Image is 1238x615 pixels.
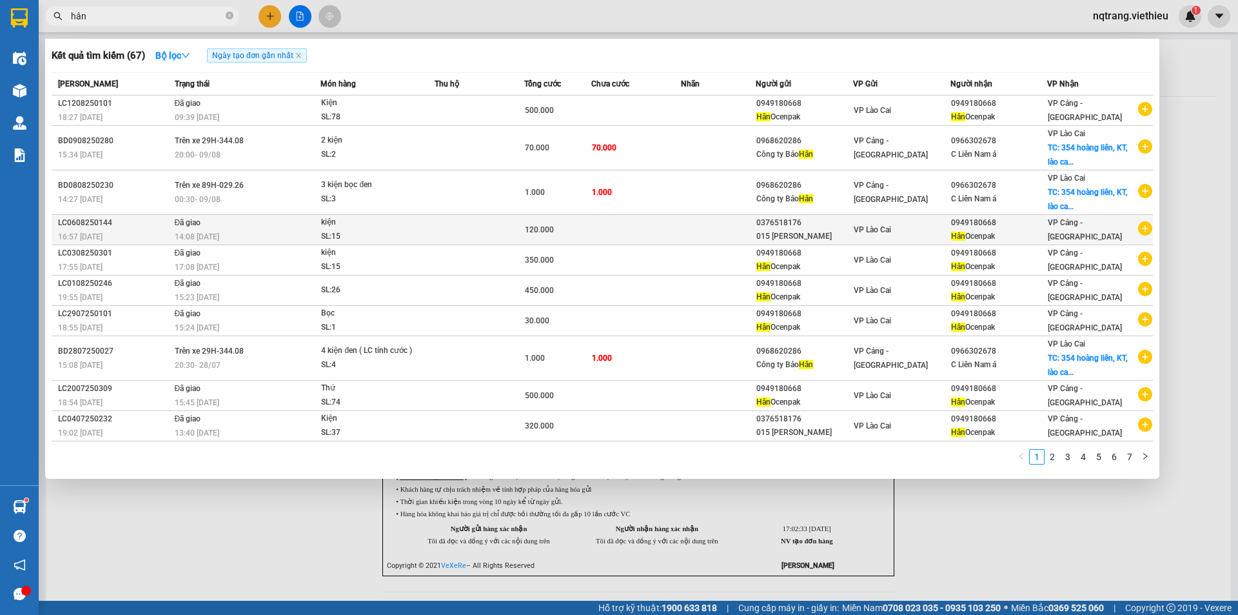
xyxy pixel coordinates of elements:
span: Hân [951,262,965,271]
span: 09:39 [DATE] [175,113,219,122]
span: close [295,52,302,59]
span: VP Cảng - [GEOGRAPHIC_DATA] [854,136,928,159]
div: Ocenpak [756,290,852,304]
span: Hân [756,292,771,301]
div: kiện [321,246,418,260]
span: VP Lào Cai [854,256,891,265]
div: BD0808250230 [58,179,171,192]
img: warehouse-icon [13,52,26,65]
span: 15:34 [DATE] [58,150,103,159]
span: Nhãn [681,79,700,88]
span: Trên xe 89H-029.26 [175,181,244,190]
span: 14:08 [DATE] [175,232,219,241]
img: warehouse-icon [13,84,26,97]
span: search [54,12,63,21]
span: VP Cảng - [GEOGRAPHIC_DATA] [1048,218,1122,241]
span: VP Lào Cai [854,316,891,325]
li: 4 [1076,449,1091,465]
span: VP Cảng - [GEOGRAPHIC_DATA] [1048,279,1122,302]
span: 30.000 [525,316,549,325]
span: 450.000 [525,286,554,295]
span: 13:40 [DATE] [175,428,219,438]
div: 0949180668 [756,382,852,396]
span: VP Nhận [1047,79,1079,88]
div: LC0308250301 [58,247,171,260]
div: 0376518176 [756,216,852,230]
span: Đã giao [175,414,201,423]
div: LC1208250101 [58,97,171,110]
span: VP Cảng - [GEOGRAPHIC_DATA] [854,181,928,204]
span: Hân [951,428,965,437]
strong: TĐ chuyển phát: [55,71,111,91]
div: Ocenpak [756,321,852,334]
img: logo [5,39,54,88]
span: 1.000 [525,188,545,197]
span: 17:55 [DATE] [58,263,103,272]
span: 20:30 - 28/07 [175,361,221,370]
div: 0949180668 [951,277,1047,290]
span: Hân [951,398,965,407]
span: Hân [951,112,965,121]
div: Ocenpak [951,321,1047,334]
div: Ocenpak [951,396,1047,409]
a: 6 [1107,450,1121,464]
a: 1 [1030,450,1044,464]
span: close-circle [226,12,233,19]
span: Đã giao [175,99,201,108]
div: 0966302678 [951,134,1047,148]
span: VP Lào Cai [854,421,891,430]
span: Hân [799,194,813,203]
span: TC: 354 hoàng liên, KT, lào ca... [1048,143,1128,166]
span: plus-circle [1138,282,1152,296]
div: 0968620286 [756,179,852,192]
div: Ocenpak [756,110,852,124]
div: Ocenpak [951,426,1047,439]
span: 15:45 [DATE] [175,398,219,407]
span: VP Cảng - [GEOGRAPHIC_DATA] [1048,99,1122,122]
span: 14:27 [DATE] [58,195,103,204]
div: Bọc [321,307,418,321]
span: Hân [951,232,965,241]
span: VP Lào Cai [854,106,891,115]
strong: VIỆT HIẾU LOGISTIC [59,10,121,38]
div: C Liên Nam á [951,192,1047,206]
span: 1.000 [592,188,612,197]
a: 3 [1061,450,1075,464]
div: 0949180668 [756,97,852,110]
span: 500.000 [525,391,554,400]
span: VP Cảng - [GEOGRAPHIC_DATA] [1048,309,1122,332]
span: left [1017,452,1025,460]
div: BD0908250280 [58,134,171,148]
span: [PERSON_NAME] [58,79,118,88]
li: Previous Page [1014,449,1029,465]
span: close-circle [226,10,233,23]
span: 15:24 [DATE] [175,323,219,332]
span: 15:23 [DATE] [175,293,219,302]
span: VP Lào Cai [1048,174,1085,183]
div: 0949180668 [951,247,1047,260]
span: 1.000 [525,354,545,363]
li: 1 [1029,449,1045,465]
span: 120.000 [525,225,554,234]
span: 18:55 [DATE] [58,323,103,332]
span: plus-circle [1138,184,1152,198]
div: SL: 2 [321,148,418,162]
li: Next Page [1137,449,1153,465]
span: 17:08 [DATE] [175,263,219,272]
div: Ocenpak [951,260,1047,274]
div: 0949180668 [951,97,1047,110]
div: LC0108250246 [58,277,171,290]
span: LC1408250212 [126,75,202,88]
strong: PHIẾU GỬI HÀNG [57,41,123,68]
div: Ocenpak [756,260,852,274]
span: Đã giao [175,279,201,288]
span: 70.000 [592,143,616,152]
img: logo-vxr [11,8,28,28]
span: VP Cảng - [GEOGRAPHIC_DATA] [1048,384,1122,407]
div: SL: 78 [321,110,418,125]
span: right [1141,452,1149,460]
span: plus-circle [1138,252,1152,266]
span: question-circle [14,530,26,542]
strong: Bộ lọc [155,50,190,61]
div: kiện [321,216,418,230]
